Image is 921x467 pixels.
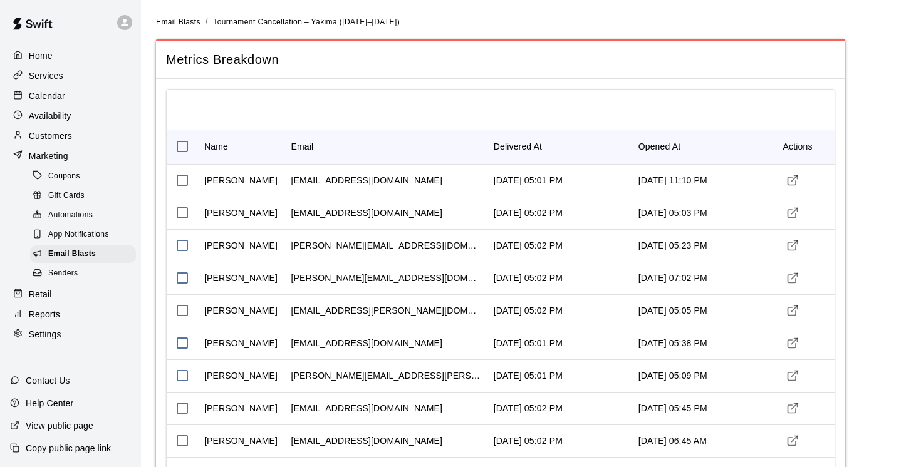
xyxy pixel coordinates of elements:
span: Automations [48,209,93,222]
span: Senders [48,267,78,280]
p: View public page [26,419,93,432]
a: Visit customer profile [783,171,802,190]
a: Home [10,46,131,65]
div: 2025/09/08 05:03 PM [638,207,707,219]
a: Visit customer profile [783,431,802,450]
p: Calendar [29,90,65,102]
span: Email Blasts [48,248,96,260]
p: Help Center [26,397,73,409]
span: Coupons [48,170,80,183]
a: Retail [10,285,131,304]
a: Gift Cards [30,186,141,205]
p: Reports [29,308,60,321]
p: Home [29,49,53,62]
div: Nicole Eaton [204,369,278,382]
div: oliverbrowes@gmail.com [291,434,442,447]
div: cheryl.yee84@gmail.com [291,239,481,252]
div: Gift Cards [30,187,136,205]
a: Visit customer profile [783,399,802,418]
div: Jillian Mamuad [204,174,278,187]
div: 2025/09/08 05:02 PM [494,239,563,252]
a: Marketing [10,146,131,165]
span: Tournament Cancellation – Yakima ([DATE]–[DATE]) [213,18,400,26]
div: 2025/09/12 05:45 PM [638,402,707,414]
a: Automations [30,206,141,225]
nav: breadcrumb [156,15,906,29]
div: Toby Scott [204,337,278,349]
p: Contact Us [26,374,70,387]
div: cstollery@me.com [291,402,442,414]
div: 2025/09/08 05:01 PM [494,174,563,187]
a: Visit customer profile [783,269,802,287]
p: Marketing [29,150,68,162]
p: Customers [29,130,72,142]
div: casey@caseyarchibald.com [291,272,481,284]
p: Settings [29,328,61,341]
div: heycortney@hotmail.com [291,207,442,219]
div: Senders [30,265,136,282]
div: Tanya Cheer [204,304,278,317]
a: Senders [30,264,141,284]
p: Services [29,69,63,82]
span: Email Blasts [156,18,200,26]
div: Opened At [638,129,681,164]
div: 2025/09/08 07:02 PM [638,272,707,284]
div: tanyacheer@shaw.ca [291,304,481,317]
div: Coupons [30,168,136,185]
div: 2025/09/08 05:01 PM [494,337,563,349]
div: 2025/09/08 05:02 PM [494,207,563,219]
div: Delivered At [494,129,542,164]
span: Metrics Breakdown [166,51,835,68]
a: Coupons [30,167,141,186]
a: App Notifications [30,225,141,245]
span: App Notifications [48,228,109,241]
div: App Notifications [30,226,136,244]
a: Visit customer profile [783,366,802,385]
div: 2025/09/08 05:01 PM [494,369,563,382]
span: Gift Cards [48,190,85,202]
p: Availability [29,110,71,122]
a: Customers [10,126,131,145]
div: Opened At [632,129,777,164]
a: Visit customer profile [783,301,802,320]
div: Oliver Browes [204,434,278,447]
div: 2025/09/08 05:23 PM [638,239,707,252]
div: 2025/09/08 05:02 PM [494,272,563,284]
div: 2025/09/08 11:10 PM [638,174,707,187]
p: Retail [29,288,52,300]
div: 2025/09/08 05:38 PM [638,337,707,349]
div: Email [285,129,487,164]
a: Calendar [10,86,131,105]
p: Copy public page link [26,442,111,454]
div: 2025/09/08 05:02 PM [494,434,563,447]
a: Visit customer profile [783,334,802,352]
div: nicole.eaton@hotmail.com [291,369,481,382]
a: Email Blasts [156,16,200,26]
div: 2025/09/09 06:45 AM [638,434,707,447]
div: 2025/09/08 05:09 PM [638,369,707,382]
div: Email Blasts [30,245,136,263]
div: jillianmamuad@gmail.com [291,174,442,187]
a: Settings [10,325,131,344]
div: findtobyscott@gmail.com [291,337,442,349]
div: Name [198,129,285,164]
a: Email Blasts [30,245,141,264]
div: Actions [783,129,813,164]
li: / [206,15,208,28]
a: Services [10,66,131,85]
div: Cortney Lessard [204,207,278,219]
div: 2025/09/08 05:02 PM [494,402,563,414]
a: Availability [10,106,131,125]
div: Casey Archibald [204,272,278,284]
div: Cheryl Wong [204,239,278,252]
a: Reports [10,305,131,324]
div: Email [291,129,314,164]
